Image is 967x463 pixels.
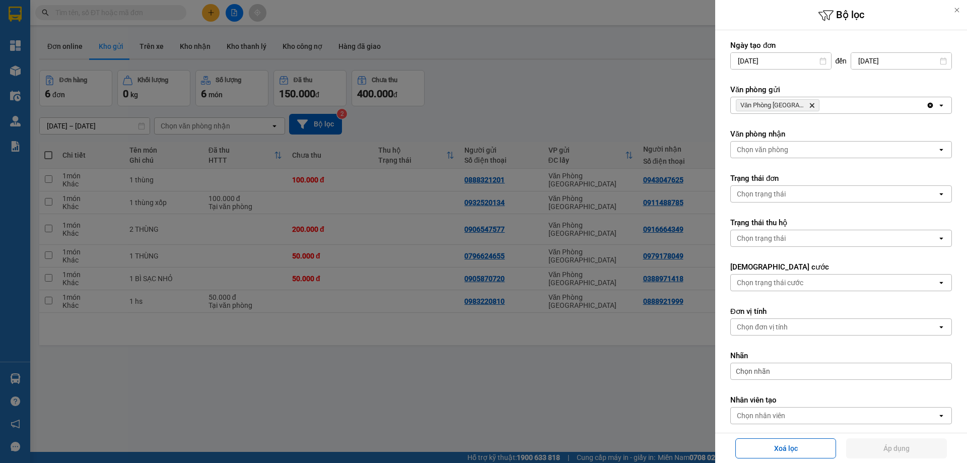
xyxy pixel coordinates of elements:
[937,323,945,331] svg: open
[730,306,952,316] label: Đơn vị tính
[731,53,831,69] input: Select a date.
[730,218,952,228] label: Trạng thái thu hộ
[851,53,951,69] input: Select a date.
[937,412,945,420] svg: open
[821,100,822,110] input: Selected Văn Phòng Đà Nẵng.
[937,101,945,109] svg: open
[736,99,819,111] span: Văn Phòng Đà Nẵng, close by backspace
[937,146,945,154] svg: open
[937,279,945,287] svg: open
[730,351,952,361] label: Nhãn
[730,85,952,95] label: Văn phòng gửi
[740,101,805,109] span: Văn Phòng Đà Nẵng
[730,40,952,50] label: Ngày tạo đơn
[737,411,785,421] div: Chọn nhân viên
[836,56,847,66] span: đến
[730,173,952,183] label: Trạng thái đơn
[736,366,770,376] span: Chọn nhãn
[730,395,952,405] label: Nhân viên tạo
[737,278,803,288] div: Chọn trạng thái cước
[737,322,788,332] div: Chọn đơn vị tính
[715,8,967,23] h6: Bộ lọc
[735,438,836,458] button: Xoá lọc
[737,189,786,199] div: Chọn trạng thái
[737,145,788,155] div: Chọn văn phòng
[730,262,952,272] label: [DEMOGRAPHIC_DATA] cước
[937,190,945,198] svg: open
[926,101,934,109] svg: Clear all
[937,234,945,242] svg: open
[846,438,947,458] button: Áp dụng
[737,233,786,243] div: Chọn trạng thái
[809,102,815,108] svg: Delete
[730,129,952,139] label: Văn phòng nhận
